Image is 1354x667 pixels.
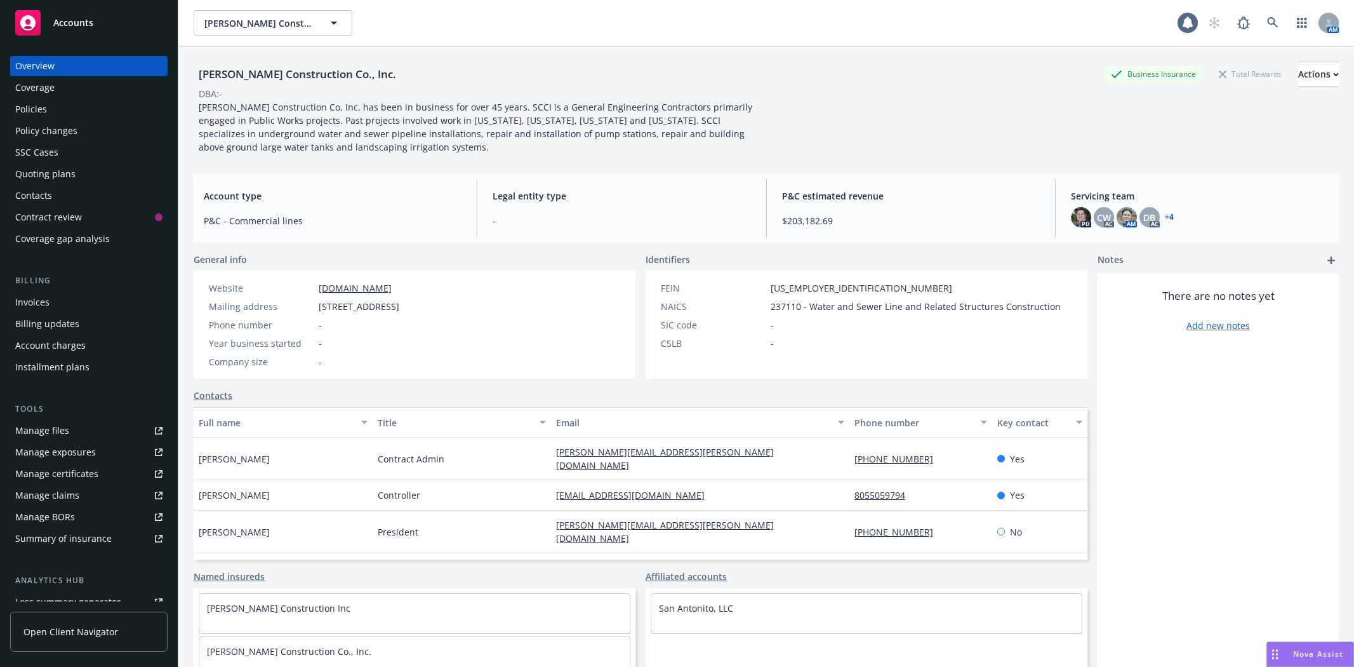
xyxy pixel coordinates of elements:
div: Tools [10,403,168,415]
span: [US_EMPLOYER_IDENTIFICATION_NUMBER] [771,281,952,295]
div: Account charges [15,335,86,356]
span: Yes [1010,452,1025,466]
div: Manage certificates [15,464,98,484]
button: Nova Assist [1266,642,1354,667]
span: P&C estimated revenue [782,189,1040,203]
span: CW [1097,211,1111,224]
div: Company size [209,355,314,368]
div: CSLB [661,337,766,350]
div: SIC code [661,318,766,332]
div: Drag to move [1267,642,1283,666]
a: [PERSON_NAME] Construction Inc [207,602,350,614]
div: Coverage [15,77,55,98]
div: FEIN [661,281,766,295]
span: 237110 - Water and Sewer Line and Related Structures Construction [771,300,1061,313]
div: Total Rewards [1212,66,1288,82]
a: Summary of insurance [10,529,168,549]
a: Start snowing [1202,10,1227,36]
span: Legal entity type [493,189,750,203]
div: Manage claims [15,485,79,506]
a: Add new notes [1186,319,1250,332]
button: Actions [1298,62,1339,87]
span: Accounts [53,18,93,28]
span: Controller [378,488,420,502]
div: Manage BORs [15,507,75,527]
span: - [319,337,322,350]
a: Manage certificates [10,464,168,484]
a: [EMAIL_ADDRESS][DOMAIN_NAME] [556,489,715,501]
a: 8055059794 [854,489,915,501]
span: Contract Admin [378,452,444,466]
a: Manage BORs [10,507,168,527]
a: SSC Cases [10,142,168,163]
span: - [319,355,322,368]
span: There are no notes yet [1162,288,1275,304]
a: Contacts [10,185,168,206]
div: [PERSON_NAME] Construction Co., Inc. [194,66,401,83]
a: Manage exposures [10,442,168,462]
a: Invoices [10,292,168,313]
span: Identifiers [646,253,690,266]
a: [PHONE_NUMBER] [854,453,943,465]
div: Contacts [15,185,52,206]
div: Email [556,416,830,429]
span: [PERSON_NAME] [199,488,270,502]
a: Affiliated accounts [646,570,727,583]
div: Invoices [15,292,50,313]
a: Contacts [194,389,232,402]
a: Accounts [10,5,168,41]
img: photo [1117,207,1137,227]
span: [PERSON_NAME] [199,452,270,466]
a: +4 [1165,213,1174,221]
div: Billing updates [15,314,79,334]
a: Coverage gap analysis [10,229,168,249]
div: Contract review [15,207,82,227]
span: Account type [204,189,461,203]
a: Contract review [10,207,168,227]
button: Full name [194,407,373,438]
a: [PERSON_NAME] Construction Co., Inc. [207,645,371,657]
a: Overview [10,56,168,76]
span: President [378,525,418,539]
div: Manage exposures [15,442,96,462]
a: Billing updates [10,314,168,334]
div: Phone number [209,318,314,332]
div: Business Insurance [1105,66,1202,82]
a: [PHONE_NUMBER] [854,526,943,538]
a: Policies [10,99,168,119]
div: Billing [10,274,168,287]
div: NAICS [661,300,766,313]
a: [PERSON_NAME][EMAIL_ADDRESS][PERSON_NAME][DOMAIN_NAME] [556,446,774,471]
span: General info [194,253,247,266]
button: Phone number [849,407,992,438]
button: Key contact [992,407,1087,438]
div: Analytics hub [10,574,168,587]
div: Mailing address [209,300,314,313]
a: Account charges [10,335,168,356]
a: [DOMAIN_NAME] [319,282,392,294]
div: Policy changes [15,121,77,141]
a: Manage files [10,421,168,441]
div: Installment plans [15,357,90,377]
a: Installment plans [10,357,168,377]
div: Overview [15,56,55,76]
span: [PERSON_NAME] Construction Co, Inc. has been in business for over 45 years. SCCI is a General Eng... [199,101,755,153]
div: Website [209,281,314,295]
div: Full name [199,416,354,429]
span: Open Client Navigator [23,625,118,638]
span: No [1010,525,1022,539]
span: [PERSON_NAME] [199,525,270,539]
span: - [771,318,774,332]
div: SSC Cases [15,142,58,163]
button: [PERSON_NAME] Construction Co., Inc. [194,10,352,36]
a: Coverage [10,77,168,98]
span: Notes [1098,253,1124,268]
a: Named insureds [194,570,265,583]
span: Yes [1010,488,1025,502]
span: P&C - Commercial lines [204,214,461,227]
div: Policies [15,99,47,119]
span: Nova Assist [1293,649,1343,659]
a: Loss summary generator [10,592,168,612]
img: photo [1071,207,1091,227]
